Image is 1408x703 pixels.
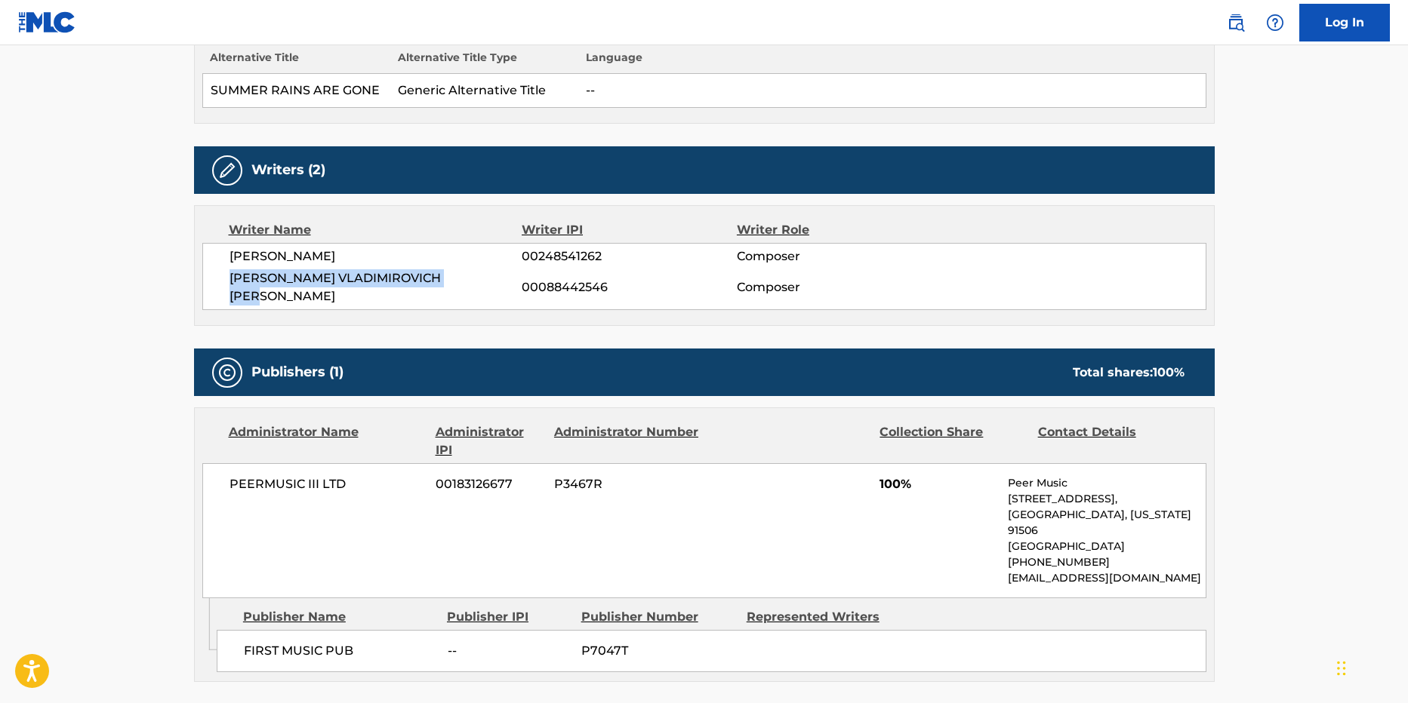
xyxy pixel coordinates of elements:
p: Peer Music [1008,475,1205,491]
div: Publisher Name [243,608,436,626]
p: [GEOGRAPHIC_DATA] [1008,539,1205,554]
div: Writer Role [737,221,932,239]
span: -- [448,642,570,660]
span: Composer [737,247,932,266]
span: 00088442546 [522,278,736,296]
span: 100 % [1153,365,1185,379]
p: [PHONE_NUMBER] [1008,554,1205,570]
h5: Writers (2) [251,161,325,179]
span: [PERSON_NAME] [230,247,522,266]
div: Collection Share [880,423,1026,459]
div: Represented Writers [747,608,901,626]
div: Writer IPI [522,221,737,239]
img: search [1227,14,1245,32]
div: Total shares: [1073,364,1185,382]
span: PEERMUSIC III LTD [230,475,425,493]
div: Administrator Name [229,423,424,459]
div: Publisher Number [581,608,735,626]
span: 00183126677 [436,475,543,493]
div: Виджет чата [1333,631,1408,703]
span: P3467R [554,475,701,493]
div: Help [1260,8,1290,38]
span: Composer [737,278,932,296]
div: Contact Details [1038,423,1185,459]
div: Перетащить [1337,646,1346,691]
a: Public Search [1221,8,1251,38]
th: Alternative Title [202,50,390,74]
span: FIRST MUSIC PUB [244,642,436,660]
th: Language [578,50,1206,74]
img: Writers [218,161,236,180]
p: [EMAIL_ADDRESS][DOMAIN_NAME] [1008,570,1205,586]
span: [PERSON_NAME] VLADIMIROVICH [PERSON_NAME] [230,269,522,305]
div: Writer Name [229,221,522,239]
p: [GEOGRAPHIC_DATA], [US_STATE] 91506 [1008,507,1205,539]
span: P7047T [581,642,735,660]
img: MLC Logo [18,11,76,33]
span: 00248541262 [522,247,736,266]
h5: Publishers (1) [251,364,344,381]
img: Publishers [218,364,236,382]
div: Publisher IPI [447,608,570,626]
td: -- [578,74,1206,108]
td: Generic Alternative Title [390,74,578,108]
th: Alternative Title Type [390,50,578,74]
span: 100% [880,475,997,493]
td: SUMMER RAINS ARE GONE [202,74,390,108]
div: Administrator IPI [436,423,543,459]
p: [STREET_ADDRESS], [1008,491,1205,507]
div: Administrator Number [554,423,701,459]
a: Log In [1299,4,1390,41]
img: help [1266,14,1284,32]
iframe: Chat Widget [1333,631,1408,703]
